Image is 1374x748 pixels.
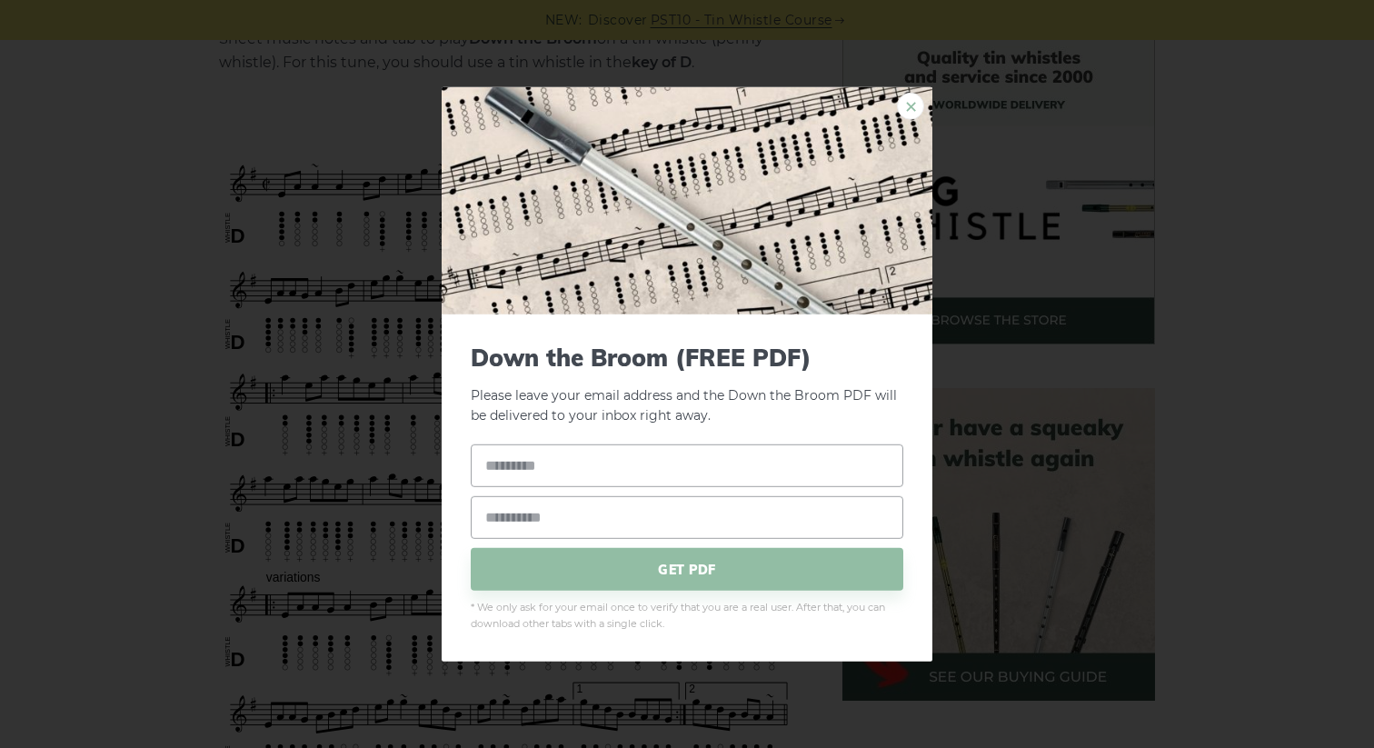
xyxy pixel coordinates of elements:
[471,600,903,633] span: * We only ask for your email once to verify that you are a real user. After that, you can downloa...
[471,343,903,426] p: Please leave your email address and the Down the Broom PDF will be delivered to your inbox right ...
[471,343,903,371] span: Down the Broom (FREE PDF)
[442,86,932,314] img: Tin Whistle Tab Preview
[897,92,924,119] a: ×
[471,548,903,591] span: GET PDF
